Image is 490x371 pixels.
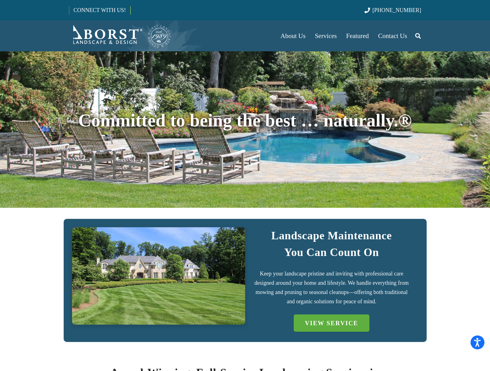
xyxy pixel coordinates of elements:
[69,3,130,18] a: CONNECT WITH US!
[78,110,412,130] span: Committed to being the best … naturally.®
[69,23,172,48] a: Borst-Logo
[364,7,421,13] a: [PHONE_NUMBER]
[315,32,337,40] span: Services
[378,32,407,40] span: Contact Us
[271,229,392,242] strong: Landscape Maintenance
[294,314,369,332] a: VIEW SERVICE
[280,32,305,40] span: About Us
[373,7,421,13] span: [PHONE_NUMBER]
[412,28,424,44] a: Search
[254,271,409,305] span: Keep your landscape pristine and inviting with professional care designed around your home and li...
[276,20,310,51] a: About Us
[72,227,245,325] a: IMG_7723 (1)
[310,20,341,51] a: Services
[284,246,379,258] strong: You Can Count On
[342,20,373,51] a: Featured
[373,20,412,51] a: Contact Us
[346,32,369,40] span: Featured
